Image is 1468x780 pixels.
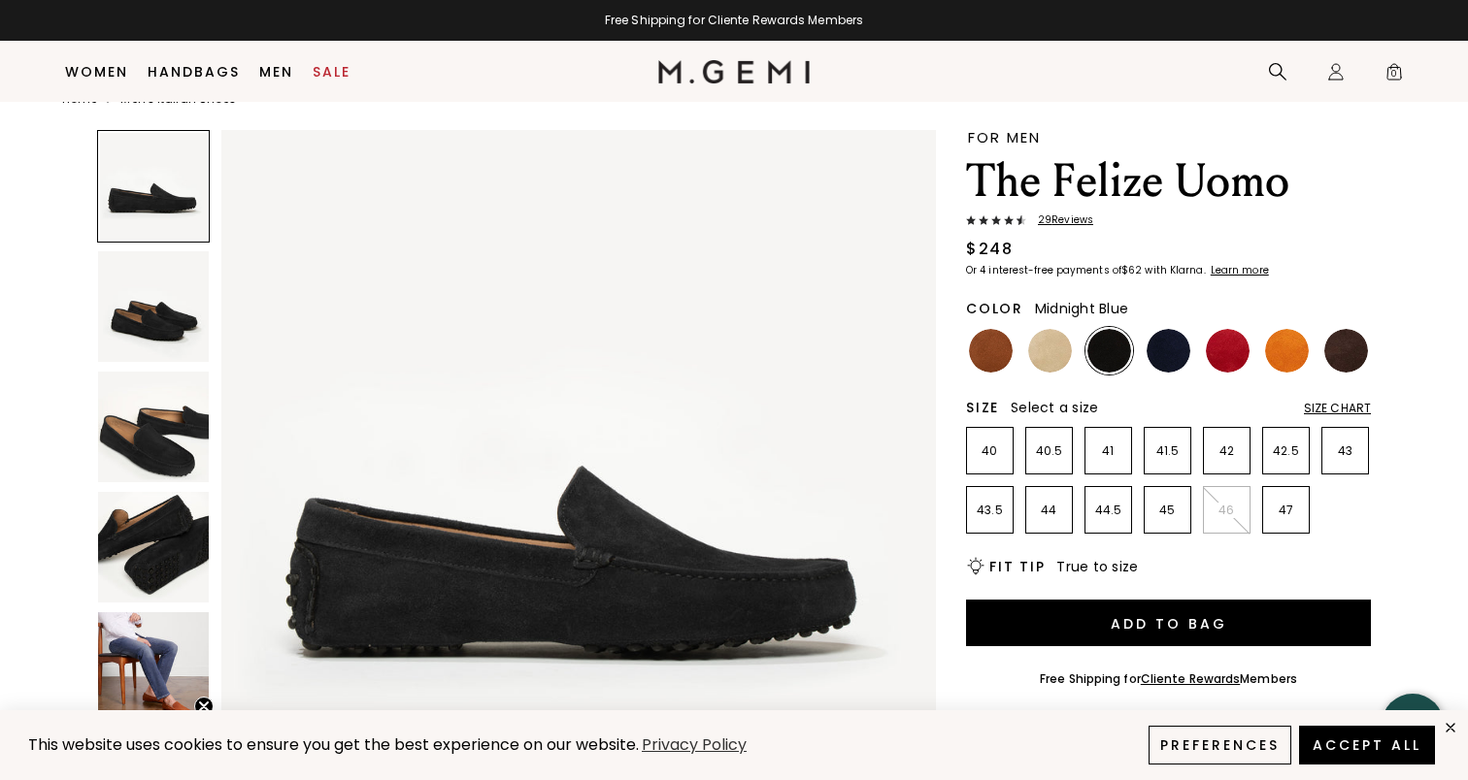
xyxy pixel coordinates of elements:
img: Black [1087,329,1131,373]
h1: The Felize Uomo [966,154,1371,209]
p: 40 [967,443,1013,459]
h2: Fit Tip [989,559,1045,574]
a: Privacy Policy (opens in a new tab) [639,733,750,758]
span: Select a size [1011,398,1098,417]
klarna-placement-style-cta: Learn more [1211,263,1269,277]
a: Sale [313,64,350,80]
p: 42.5 [1263,443,1309,459]
klarna-placement-style-amount: $62 [1121,263,1142,277]
div: Size Chart [1304,401,1371,416]
button: Add to Bag [966,600,1371,646]
span: 0 [1385,66,1404,85]
div: FOR MEN [968,130,1371,145]
p: 43 [1322,443,1368,459]
p: 46 [1204,503,1250,518]
img: Latte [1028,329,1072,373]
span: 29 Review s [1026,214,1093,226]
img: Orange [1265,329,1309,373]
span: Midnight Blue [1035,299,1128,318]
button: Accept All [1299,726,1435,764]
span: True to size [1056,557,1138,576]
img: M.Gemi [658,60,811,83]
p: 40.5 [1026,443,1072,459]
img: Saddle [969,329,1013,373]
a: Women [65,64,128,80]
button: Close teaser [194,697,214,716]
img: The Felize Uomo [98,251,209,362]
p: 42 [1204,443,1250,459]
button: Preferences [1149,726,1291,764]
img: The Felize Uomo [98,372,209,482]
div: close [1443,720,1458,735]
a: Handbags [148,64,240,80]
p: 47 [1263,503,1309,518]
p: 45 [1145,503,1190,518]
p: 43.5 [967,503,1013,518]
img: Midnight Blue [1147,329,1190,373]
h2: Size [966,400,999,415]
div: Free Shipping for Members [1040,671,1297,687]
a: Cliente Rewards [1141,670,1241,687]
h2: Color [966,301,1023,316]
p: 41 [1085,443,1131,459]
a: Learn more [1209,265,1269,276]
span: This website uses cookies to ensure you get the best experience on our website. [28,733,639,756]
klarna-placement-style-body: with Klarna [1145,263,1208,277]
div: $248 [966,238,1013,261]
p: 44 [1026,503,1072,518]
a: Men [259,64,293,80]
img: The Felize Uomo [98,492,209,602]
klarna-placement-style-body: Or 4 interest-free payments of [966,263,1121,277]
p: 44.5 [1085,503,1131,518]
img: Chocolate [1324,329,1368,373]
a: 29Reviews [966,214,1371,230]
img: The Felize Uomo [98,612,209,723]
img: Sunset Red [1206,329,1250,373]
p: 41.5 [1145,443,1190,459]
